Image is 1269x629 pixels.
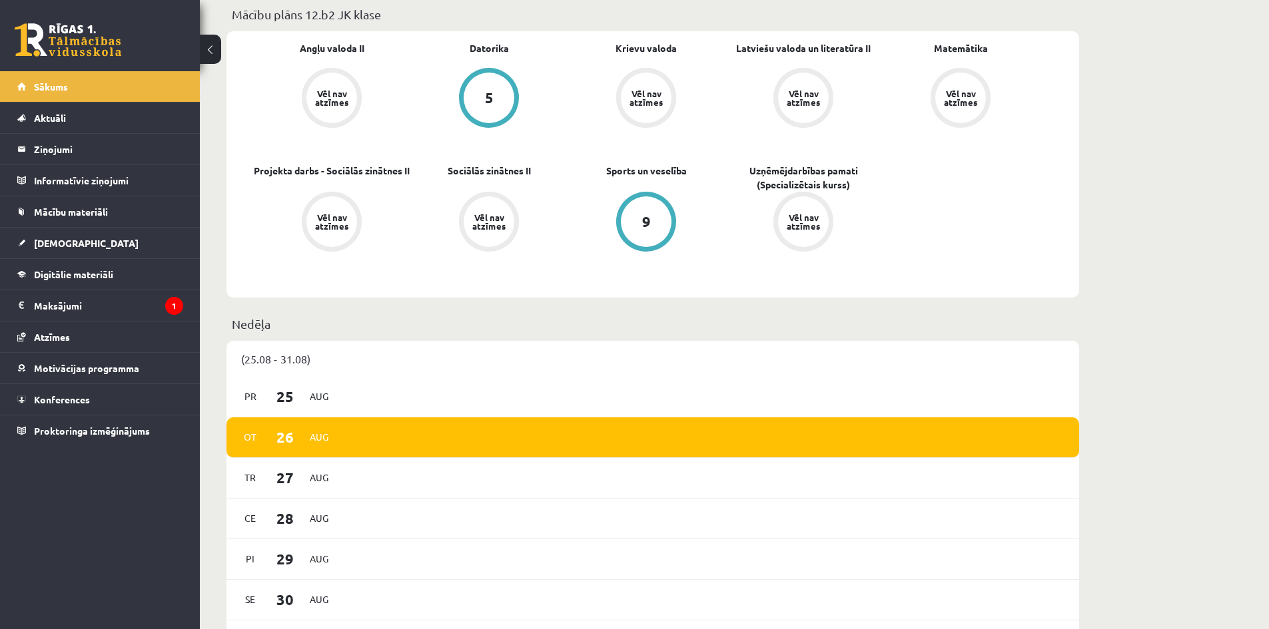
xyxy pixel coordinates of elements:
span: Aktuāli [34,112,66,124]
a: Sports un veselība [606,164,687,178]
a: Rīgas 1. Tālmācības vidusskola [15,23,121,57]
span: 30 [264,588,306,610]
i: 1 [165,297,183,315]
span: Pr [236,386,264,407]
span: 25 [264,385,306,407]
div: 9 [642,214,651,229]
legend: Maksājumi [34,290,183,321]
span: 29 [264,548,306,570]
legend: Informatīvie ziņojumi [34,165,183,196]
a: Uzņēmējdarbības pamati (Specializētais kurss) [725,164,882,192]
span: Aug [305,427,333,447]
span: Atzīmes [34,331,70,343]
div: Vēl nav atzīmes [470,213,508,230]
span: Motivācijas programma [34,362,139,374]
span: Tr [236,467,264,488]
a: Sākums [17,71,183,102]
a: Krievu valoda [616,41,677,55]
a: Projekta darbs - Sociālās zinātnes II [254,164,410,178]
span: Konferences [34,393,90,405]
a: Maksājumi1 [17,290,183,321]
a: Vēl nav atzīmes [725,68,882,130]
span: Ot [236,427,264,447]
span: Digitālie materiāli [34,268,113,280]
div: 5 [485,91,494,105]
a: Sociālās zinātnes II [448,164,531,178]
a: Latviešu valoda un literatūra II [736,41,871,55]
a: Mācību materiāli [17,196,183,227]
a: Informatīvie ziņojumi [17,165,183,196]
a: Vēl nav atzīmes [253,192,410,254]
a: Proktoringa izmēģinājums [17,415,183,446]
a: Ziņojumi [17,134,183,164]
span: 26 [264,426,306,448]
span: Se [236,589,264,610]
div: Vēl nav atzīmes [785,89,822,106]
span: Aug [305,548,333,569]
a: Datorika [470,41,509,55]
span: Mācību materiāli [34,206,108,218]
a: Vēl nav atzīmes [725,192,882,254]
a: Vēl nav atzīmes [253,68,410,130]
div: Vēl nav atzīmes [785,213,822,230]
div: (25.08 - 31.08) [226,341,1079,377]
a: Vēl nav atzīmes [568,68,725,130]
div: Vēl nav atzīmes [313,89,350,106]
span: Pi [236,548,264,569]
a: Vēl nav atzīmes [882,68,1039,130]
div: Vēl nav atzīmes [942,89,979,106]
span: Aug [305,508,333,528]
div: Vēl nav atzīmes [313,213,350,230]
legend: Ziņojumi [34,134,183,164]
span: [DEMOGRAPHIC_DATA] [34,237,139,249]
a: Motivācijas programma [17,353,183,383]
span: Sākums [34,81,68,93]
div: Vēl nav atzīmes [628,89,665,106]
a: Vēl nav atzīmes [410,192,568,254]
span: Aug [305,589,333,610]
span: 27 [264,467,306,489]
p: Mācību plāns 12.b2 JK klase [232,5,1074,23]
a: Aktuāli [17,103,183,133]
a: Digitālie materiāli [17,259,183,290]
span: Ce [236,508,264,528]
span: Aug [305,467,333,488]
a: Atzīmes [17,321,183,352]
a: [DEMOGRAPHIC_DATA] [17,228,183,258]
span: Aug [305,386,333,407]
span: 28 [264,507,306,529]
p: Nedēļa [232,315,1074,333]
a: 5 [410,68,568,130]
span: Proktoringa izmēģinājums [34,425,150,437]
a: 9 [568,192,725,254]
a: Matemātika [934,41,988,55]
a: Konferences [17,384,183,415]
a: Angļu valoda II [300,41,364,55]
